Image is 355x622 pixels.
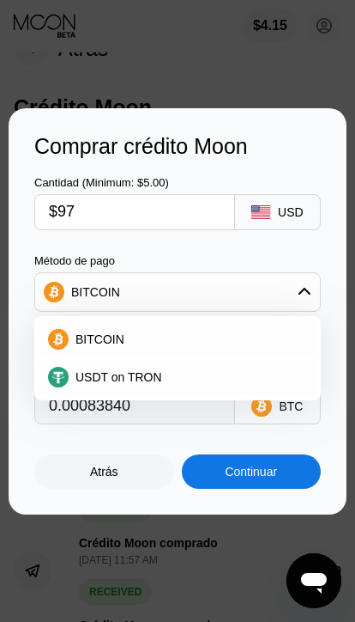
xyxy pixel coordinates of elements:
div: Continuar [182,454,322,489]
div: Método de pago [34,254,321,267]
div: Atrás [90,465,118,479]
div: USD [278,205,304,219]
iframe: Botón para iniciar la ventana de mensajería, conversación en curso [286,553,341,608]
span: BITCOIN [75,332,124,346]
div: BTC [279,399,303,413]
div: BITCOIN [35,275,320,309]
span: USDT on TRON [75,370,162,384]
div: USDT on TRON [39,360,316,394]
div: Cantidad (Minimum: $5.00) [34,176,235,189]
div: Comprar crédito Moon [34,134,321,159]
div: Continuar [225,465,277,479]
input: $0.00 [49,195,248,229]
div: BITCOIN [71,285,120,299]
div: Atrás [34,454,174,489]
div: BITCOIN [39,322,316,357]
